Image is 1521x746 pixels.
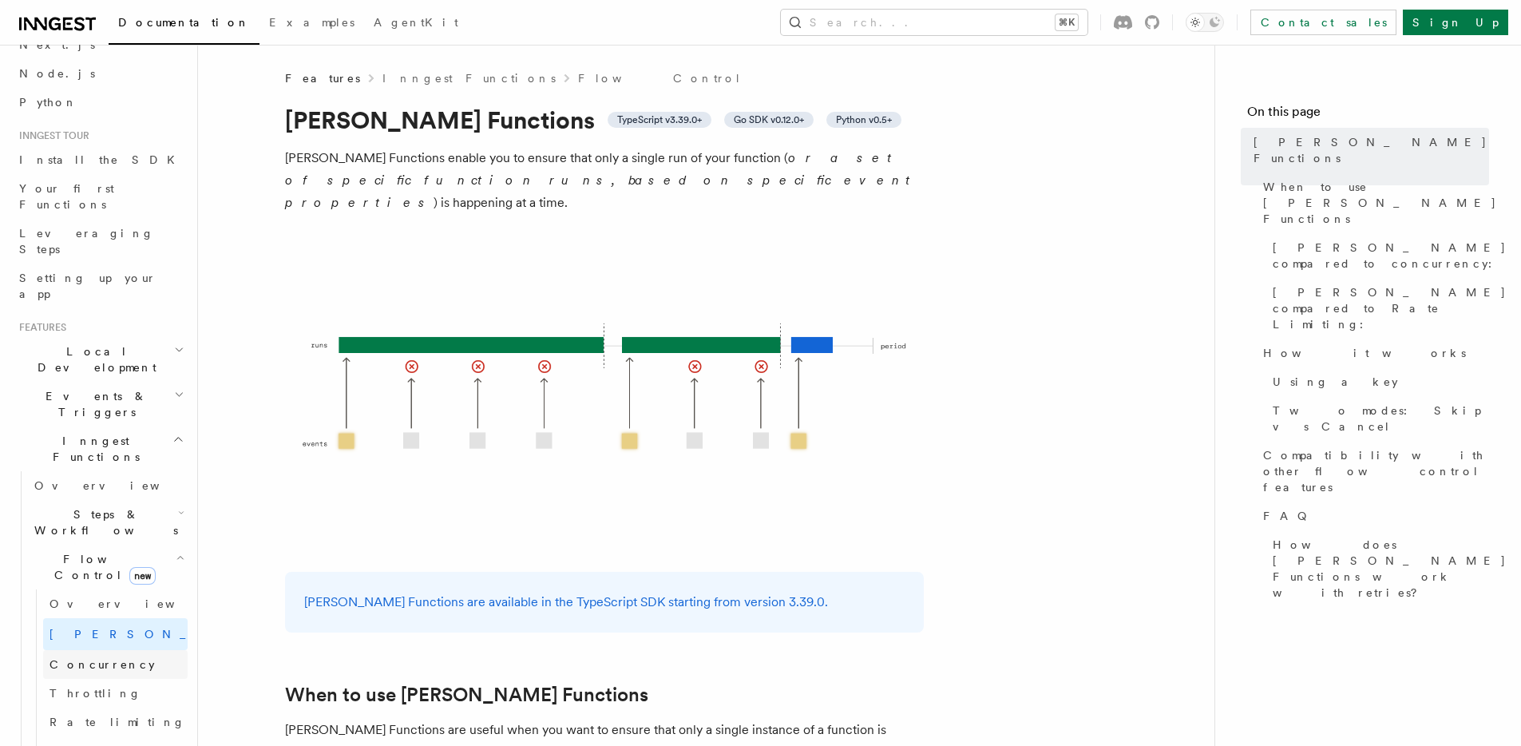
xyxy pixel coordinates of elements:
[43,618,188,650] a: [PERSON_NAME]
[374,16,458,29] span: AgentKit
[13,433,172,465] span: Inngest Functions
[19,96,77,109] span: Python
[50,687,141,700] span: Throttling
[28,500,188,545] button: Steps & Workflows
[1266,396,1489,441] a: Two modes: Skip vs Cancel
[28,506,178,538] span: Steps & Workflows
[43,650,188,679] a: Concurrency
[50,628,283,641] span: [PERSON_NAME]
[13,59,188,88] a: Node.js
[285,150,917,210] em: or a set of specific function runs, based on specific event properties
[50,658,155,671] span: Concurrency
[13,343,174,375] span: Local Development
[1263,179,1497,227] span: When to use [PERSON_NAME] Functions
[285,233,924,553] img: Singleton Functions only process one run at a time.
[13,264,188,308] a: Setting up your app
[13,145,188,174] a: Install the SDK
[285,70,360,86] span: Features
[1273,403,1489,435] span: Two modes: Skip vs Cancel
[1263,345,1466,361] span: How it works
[19,227,154,256] span: Leveraging Steps
[43,679,188,708] a: Throttling
[1263,447,1489,495] span: Compatibility with other flow control features
[1257,339,1489,367] a: How it works
[13,30,188,59] a: Next.js
[1266,367,1489,396] a: Using a key
[118,16,250,29] span: Documentation
[269,16,355,29] span: Examples
[13,382,188,427] button: Events & Triggers
[1247,102,1489,128] h4: On this page
[781,10,1087,35] button: Search...⌘K
[28,471,188,500] a: Overview
[1273,240,1507,272] span: [PERSON_NAME] compared to concurrency:
[1257,441,1489,502] a: Compatibility with other flow control features
[13,337,188,382] button: Local Development
[43,589,188,618] a: Overview
[129,567,156,585] span: new
[28,545,188,589] button: Flow Controlnew
[34,479,199,492] span: Overview
[1273,374,1398,390] span: Using a key
[1257,173,1489,233] a: When to use [PERSON_NAME] Functions
[1266,233,1489,278] a: [PERSON_NAME] compared to concurrency:
[28,551,176,583] span: Flow Control
[109,5,259,45] a: Documentation
[1247,128,1489,173] a: [PERSON_NAME] Functions
[19,67,95,80] span: Node.js
[13,129,89,142] span: Inngest tour
[1266,278,1489,339] a: [PERSON_NAME] compared to Rate Limiting:
[43,708,188,736] a: Rate limiting
[13,427,188,471] button: Inngest Functions
[50,597,214,610] span: Overview
[734,113,804,126] span: Go SDK v0.12.0+
[19,153,184,166] span: Install the SDK
[19,182,114,211] span: Your first Functions
[1263,508,1315,524] span: FAQ
[382,70,556,86] a: Inngest Functions
[259,5,364,43] a: Examples
[285,147,924,214] p: [PERSON_NAME] Functions enable you to ensure that only a single run of your function ( ) is happe...
[364,5,468,43] a: AgentKit
[304,591,905,613] p: [PERSON_NAME] Functions are available in the TypeScript SDK starting from version 3.39.0.
[1403,10,1508,35] a: Sign Up
[617,113,702,126] span: TypeScript v3.39.0+
[13,174,188,219] a: Your first Functions
[285,105,924,134] h1: [PERSON_NAME] Functions
[836,113,892,126] span: Python v0.5+
[1250,10,1396,35] a: Contact sales
[1266,530,1489,607] a: How does [PERSON_NAME] Functions work with retries?
[1273,284,1507,332] span: [PERSON_NAME] compared to Rate Limiting:
[1257,502,1489,530] a: FAQ
[13,321,66,334] span: Features
[285,684,648,706] a: When to use [PERSON_NAME] Functions
[50,716,185,728] span: Rate limiting
[1273,537,1507,601] span: How does [PERSON_NAME] Functions work with retries?
[1186,13,1224,32] button: Toggle dark mode
[578,70,742,86] a: Flow Control
[1056,14,1078,30] kbd: ⌘K
[13,88,188,117] a: Python
[13,388,174,420] span: Events & Triggers
[19,38,95,51] span: Next.js
[19,272,156,300] span: Setting up your app
[1254,134,1489,166] span: [PERSON_NAME] Functions
[13,219,188,264] a: Leveraging Steps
